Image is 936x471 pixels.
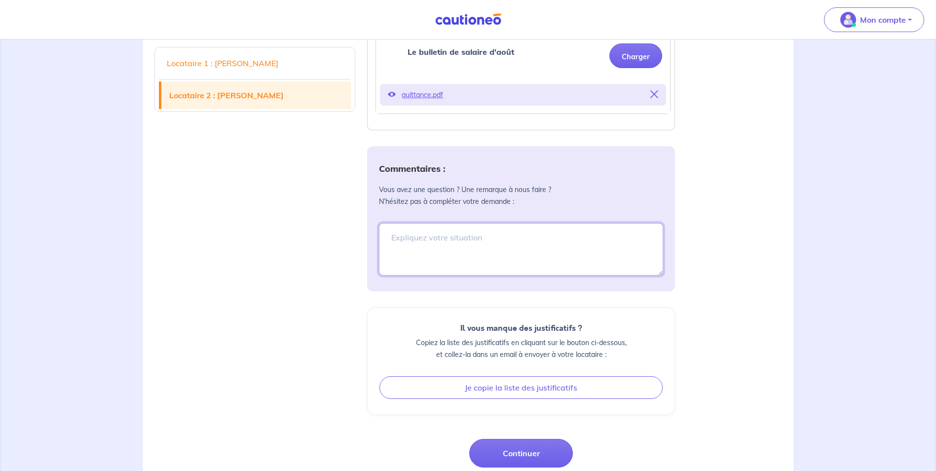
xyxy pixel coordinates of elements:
[379,337,663,360] p: Copiez la liste des justificatifs en cliquant sur le bouton ci-dessous, et collez-la dans un emai...
[840,12,856,28] img: illu_account_valid_menu.svg
[379,184,663,207] p: Vous avez une question ? Une remarque à nous faire ? N’hésitez pas à compléter votre demande :
[408,47,514,57] strong: Le bulletin de salaire d'août
[159,49,351,77] a: Locataire 1 : [PERSON_NAME]
[379,323,663,333] h6: Il vous manque des justificatifs ?
[379,163,446,174] strong: Commentaires :
[650,88,658,102] button: Supprimer
[402,88,644,102] p: quittance.pdf
[824,7,924,32] button: illu_account_valid_menu.svgMon compte
[431,13,505,26] img: Cautioneo
[379,376,663,399] button: Je copie la liste des justificatifs
[609,43,662,68] button: Charger
[860,14,906,26] p: Mon compte
[469,439,573,468] button: Continuer
[388,88,396,102] button: Voir
[161,81,351,109] a: Locataire 2 : [PERSON_NAME]
[375,35,671,114] div: categoryName: le-bulletin-de-salaire-daout, userCategory: cdi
